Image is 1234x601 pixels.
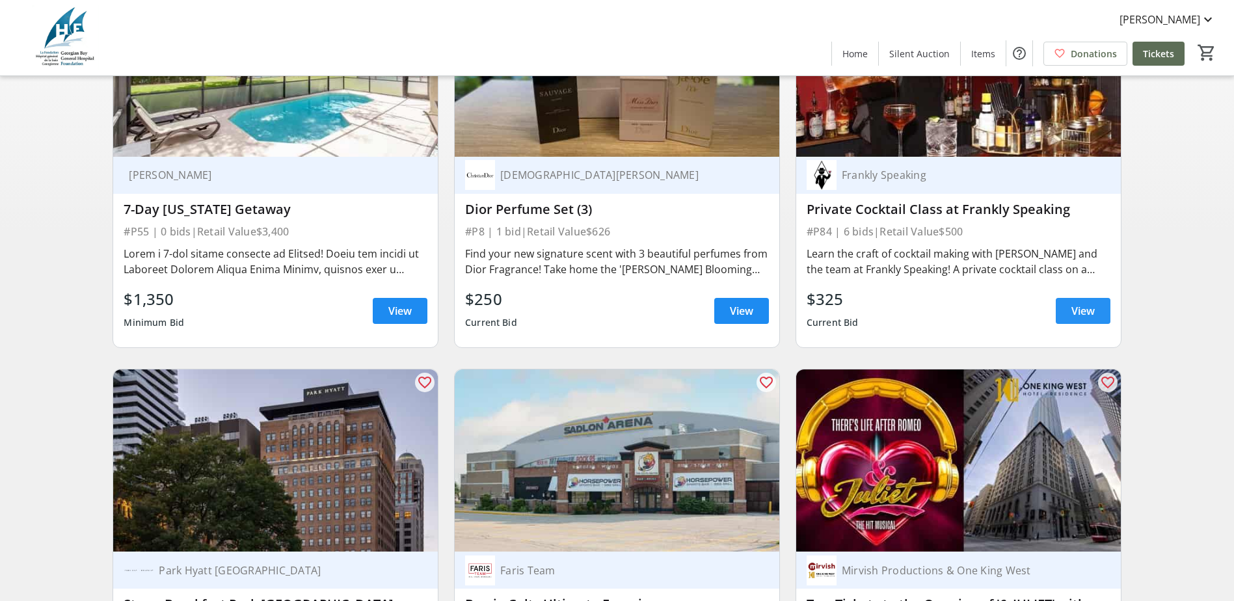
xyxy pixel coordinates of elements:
[842,47,868,60] span: Home
[807,222,1110,241] div: #P84 | 6 bids | Retail Value $500
[961,42,1006,66] a: Items
[971,47,995,60] span: Items
[1143,47,1174,60] span: Tickets
[465,555,495,585] img: Faris Team
[124,287,184,311] div: $1,350
[124,202,427,217] div: 7-Day [US_STATE] Getaway
[837,168,1095,181] div: Frankly Speaking
[388,303,412,319] span: View
[465,202,769,217] div: Dior Perfume Set (3)
[495,168,753,181] div: [DEMOGRAPHIC_DATA][PERSON_NAME]
[832,42,878,66] a: Home
[758,375,774,390] mat-icon: favorite_outline
[730,303,753,319] span: View
[124,246,427,277] div: Lorem i 7-dol sitame consecte ad Elitsed! Doeiu tem incidi ut Laboreet Dolorem Aliqua Enima Minim...
[465,160,495,190] img: Christian Dior
[154,564,412,577] div: Park Hyatt [GEOGRAPHIC_DATA]
[1195,41,1218,64] button: Cart
[373,298,427,324] a: View
[1109,9,1226,30] button: [PERSON_NAME]
[455,369,779,552] img: Barrie Colts Ultimate Experience
[807,311,859,334] div: Current Bid
[417,375,433,390] mat-icon: favorite_outline
[807,160,837,190] img: Frankly Speaking
[465,287,517,311] div: $250
[124,168,412,181] div: [PERSON_NAME]
[1056,298,1110,324] a: View
[124,222,427,241] div: #P55 | 0 bids | Retail Value $3,400
[879,42,960,66] a: Silent Auction
[1043,42,1127,66] a: Donations
[465,311,517,334] div: Current Bid
[1071,47,1117,60] span: Donations
[807,202,1110,217] div: Private Cocktail Class at Frankly Speaking
[1071,303,1095,319] span: View
[807,287,859,311] div: $325
[807,555,837,585] img: Mirvish Productions & One King West
[796,369,1121,552] img: Two Tickets to the Opening of '& JULIET' with After-Party Access + Hotel Stay at One King West
[837,564,1095,577] div: Mirvish Productions & One King West
[1006,40,1032,66] button: Help
[8,5,124,70] img: Georgian Bay General Hospital Foundation's Logo
[889,47,950,60] span: Silent Auction
[714,298,769,324] a: View
[807,246,1110,277] div: Learn the craft of cocktail making with [PERSON_NAME] and the team at Frankly Speaking! A private...
[465,246,769,277] div: Find your new signature scent with 3 beautiful perfumes from Dior Fragrance! Take home the '[PERS...
[1100,375,1116,390] mat-icon: favorite_outline
[1133,42,1185,66] a: Tickets
[124,555,154,585] img: Park Hyatt Toronto
[1120,12,1200,27] span: [PERSON_NAME]
[124,311,184,334] div: Minimum Bid
[113,369,438,552] img: Stay + Breakfast Park Hyatt Toronto
[465,222,769,241] div: #P8 | 1 bid | Retail Value $626
[495,564,753,577] div: Faris Team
